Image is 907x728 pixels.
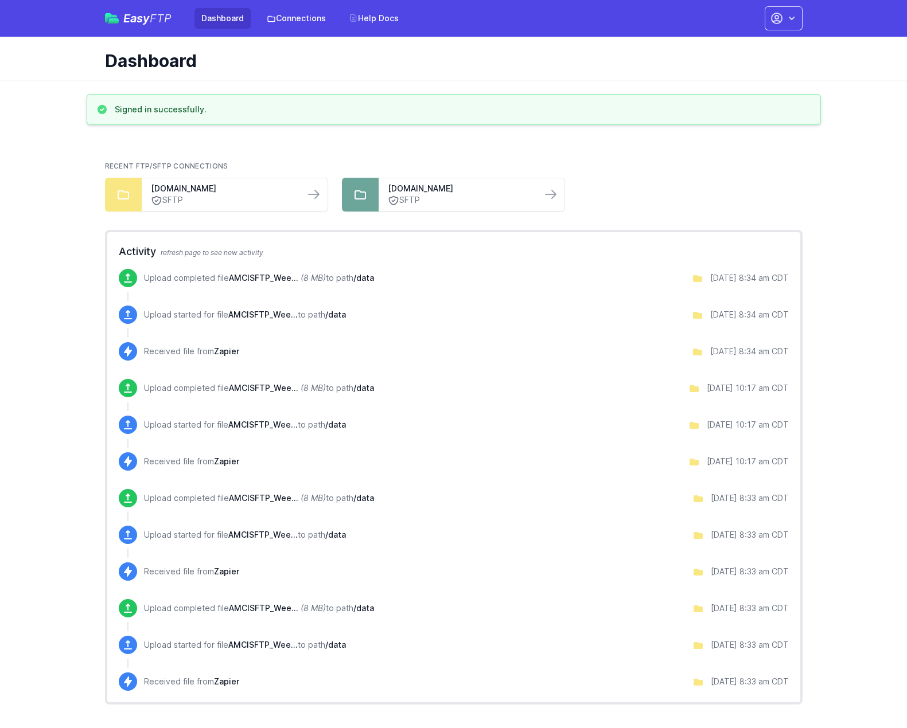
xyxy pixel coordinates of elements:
div: [DATE] 8:34 am CDT [710,346,789,357]
p: Received file from [144,456,239,467]
span: Easy [123,13,172,24]
i: (8 MB) [301,273,326,283]
span: /data [353,493,374,503]
span: AMCISFTP_Weekly.csv [229,493,298,503]
i: (8 MB) [301,603,326,613]
div: [DATE] 10:17 am CDT [707,382,789,394]
span: Zapier [214,566,239,576]
div: [DATE] 8:34 am CDT [710,309,789,320]
p: Received file from [144,676,239,687]
span: /data [353,383,374,393]
div: [DATE] 8:33 am CDT [711,492,789,504]
span: AMCISFTP_Weekly.csv [229,383,298,393]
div: [DATE] 8:33 am CDT [711,676,789,687]
span: AMCISFTP_Weekly.csv [229,603,298,613]
span: AMCISFTP_Weekly.csv [229,273,298,283]
a: [DOMAIN_NAME] [388,183,532,194]
span: /data [325,640,346,649]
div: [DATE] 8:33 am CDT [711,639,789,651]
p: Upload completed file to path [144,272,374,284]
span: /data [325,310,346,319]
span: FTP [150,11,172,25]
div: [DATE] 8:34 am CDT [710,272,789,284]
span: Zapier [214,676,239,686]
p: Upload completed file to path [144,382,374,394]
a: Dashboard [194,8,251,29]
img: easyftp_logo.png [105,13,119,24]
span: AMCISFTP_Weekly.csv [228,420,298,429]
h2: Recent FTP/SFTP Connections [105,162,803,171]
div: [DATE] 8:33 am CDT [711,602,789,614]
span: AMCISFTP_Weekly.csv [228,640,298,649]
h1: Dashboard [105,50,793,71]
span: /data [353,273,374,283]
span: /data [325,420,346,429]
a: SFTP [151,194,295,206]
p: Upload completed file to path [144,602,374,614]
p: Upload started for file to path [144,639,346,651]
a: [DOMAIN_NAME] [151,183,295,194]
div: [DATE] 8:33 am CDT [711,529,789,541]
h2: Activity [119,244,789,260]
i: (8 MB) [301,493,326,503]
a: Help Docs [342,8,406,29]
h3: Signed in successfully. [115,104,207,115]
span: refresh page to see new activity [161,248,263,257]
p: Upload started for file to path [144,529,346,541]
div: [DATE] 10:17 am CDT [707,456,789,467]
div: [DATE] 8:33 am CDT [711,566,789,577]
span: Zapier [214,346,239,356]
span: Zapier [214,456,239,466]
i: (8 MB) [301,383,326,393]
p: Upload started for file to path [144,309,346,320]
span: /data [353,603,374,613]
p: Upload started for file to path [144,419,346,430]
span: AMCISFTP_Weekly.csv [228,530,298,539]
a: EasyFTP [105,13,172,24]
p: Upload completed file to path [144,492,374,504]
p: Received file from [144,346,239,357]
span: /data [325,530,346,539]
a: Connections [260,8,333,29]
a: SFTP [388,194,532,206]
div: [DATE] 10:17 am CDT [707,419,789,430]
span: AMCISFTP_Weekly.csv [228,310,298,319]
p: Received file from [144,566,239,577]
